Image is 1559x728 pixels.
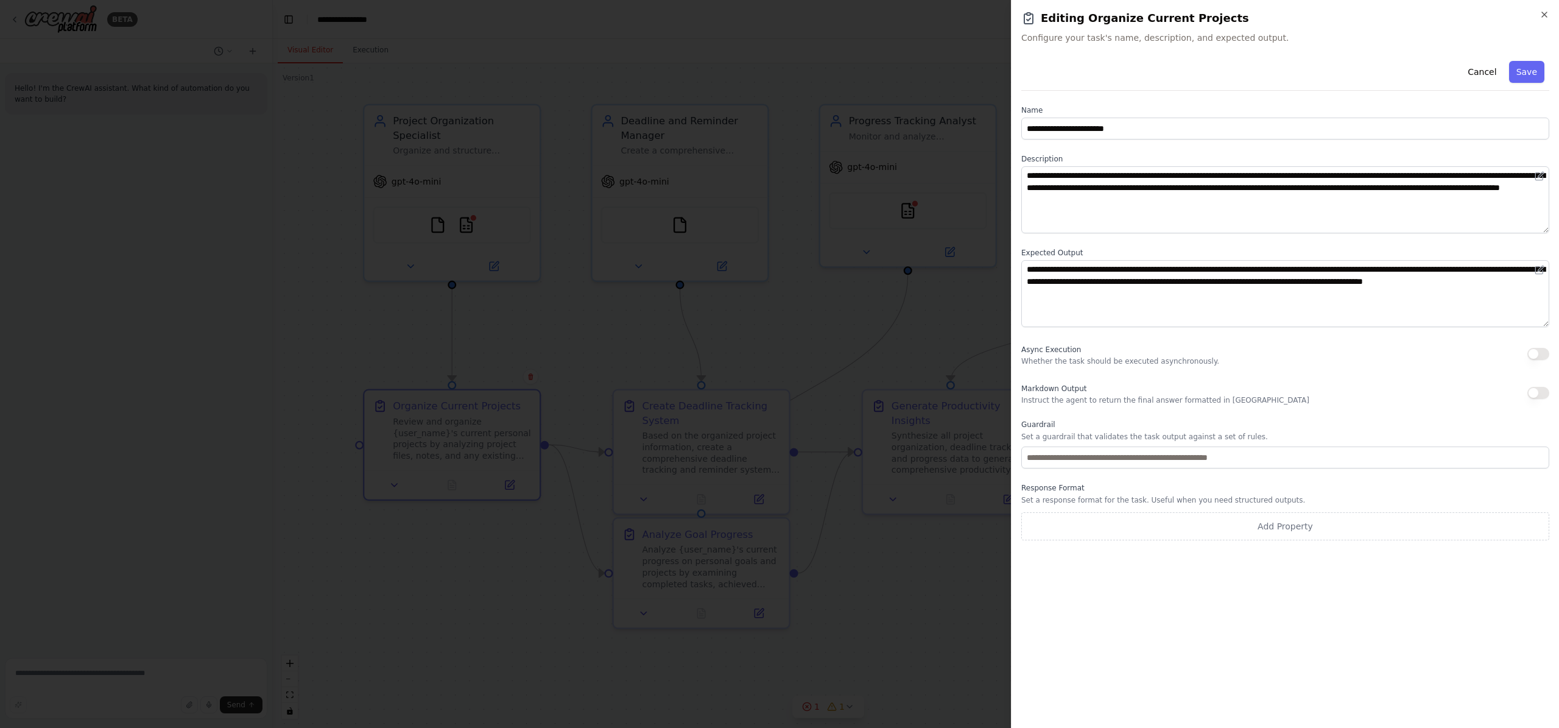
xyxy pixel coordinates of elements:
p: Set a guardrail that validates the task output against a set of rules. [1021,432,1549,442]
span: Configure your task's name, description, and expected output. [1021,32,1549,44]
label: Guardrail [1021,420,1549,429]
span: Async Execution [1021,345,1081,354]
button: Open in editor [1532,169,1547,183]
button: Cancel [1460,61,1504,83]
label: Response Format [1021,483,1549,493]
label: Expected Output [1021,248,1549,258]
p: Set a response format for the task. Useful when you need structured outputs. [1021,495,1549,505]
button: Save [1509,61,1544,83]
p: Whether the task should be executed asynchronously. [1021,356,1219,366]
button: Open in editor [1532,263,1547,277]
label: Name [1021,105,1549,115]
button: Add Property [1021,512,1549,540]
label: Description [1021,154,1549,164]
span: Markdown Output [1021,384,1086,393]
p: Instruct the agent to return the final answer formatted in [GEOGRAPHIC_DATA] [1021,395,1309,405]
h2: Editing Organize Current Projects [1021,10,1549,27]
